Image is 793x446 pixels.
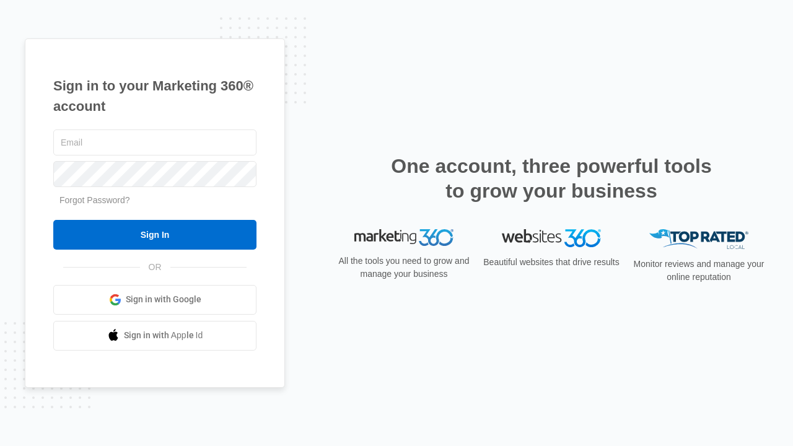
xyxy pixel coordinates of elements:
[53,321,256,351] a: Sign in with Apple Id
[126,293,201,306] span: Sign in with Google
[502,229,601,247] img: Websites 360
[124,329,203,342] span: Sign in with Apple Id
[649,229,748,250] img: Top Rated Local
[59,195,130,205] a: Forgot Password?
[53,129,256,155] input: Email
[140,261,170,274] span: OR
[629,258,768,284] p: Monitor reviews and manage your online reputation
[482,256,621,269] p: Beautiful websites that drive results
[387,154,716,203] h2: One account, three powerful tools to grow your business
[53,220,256,250] input: Sign In
[354,229,453,247] img: Marketing 360
[53,76,256,116] h1: Sign in to your Marketing 360® account
[335,255,473,281] p: All the tools you need to grow and manage your business
[53,285,256,315] a: Sign in with Google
